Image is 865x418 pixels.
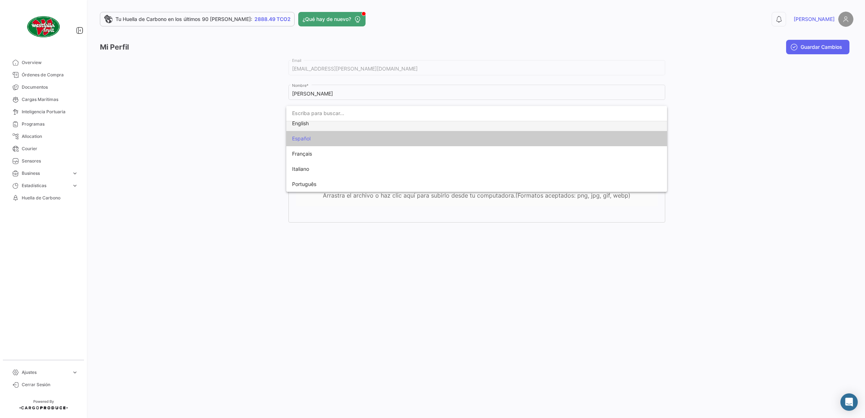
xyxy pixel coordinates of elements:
[292,181,316,187] span: Português
[840,393,858,411] div: Abrir Intercom Messenger
[292,151,312,157] span: Français
[292,166,309,172] span: Italiano
[292,120,309,126] span: English
[286,106,667,121] input: dropdown search
[292,135,311,142] span: Español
